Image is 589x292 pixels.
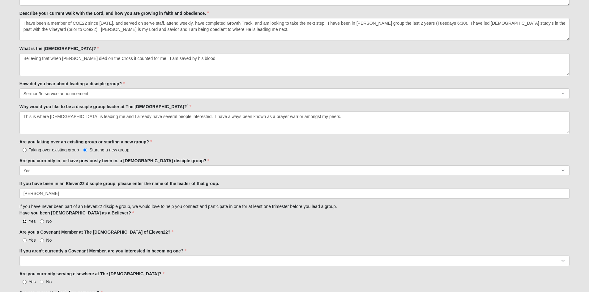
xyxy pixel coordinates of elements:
label: How did you hear about leading a disciple group? [19,81,125,87]
label: Why would you like to be a disciple group leader at The [DEMOGRAPHIC_DATA]?` [19,104,191,110]
span: Starting a new group [89,147,129,152]
label: Are you currently serving elsewhere at The [DEMOGRAPHIC_DATA]? [19,271,164,277]
label: Have you been [DEMOGRAPHIC_DATA] as a Believer? [19,210,134,216]
input: Starting a new group [83,148,87,152]
span: No [46,238,52,243]
span: Yes [29,219,36,224]
label: Are you a Covenant Member at The [DEMOGRAPHIC_DATA] of Eleven22? [19,229,174,235]
label: If you aren't currently a Covenant Member, are you interested in becoming one? [19,248,187,254]
input: Yes [23,280,27,284]
span: No [46,219,52,224]
input: No [40,238,44,242]
label: Describe your current walk with the Lord, and how you are growing in faith and obedience. [19,10,209,16]
span: Yes [29,279,36,284]
input: No [40,219,44,223]
input: Yes [23,238,27,242]
span: Yes [29,238,36,243]
label: Are you currently in, or have previously been in, a [DEMOGRAPHIC_DATA] disciple group? [19,158,210,164]
label: What is the [DEMOGRAPHIC_DATA]? [19,45,99,52]
input: Taking over existing group [23,148,27,152]
input: No [40,280,44,284]
span: Taking over existing group [29,147,79,152]
input: Yes [23,219,27,223]
label: Are you taking over an existing group or starting a new group? [19,139,152,145]
span: No [46,279,52,284]
label: If you have been in an Eleven22 disciple group, please enter the name of the leader of that group. [19,180,219,187]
